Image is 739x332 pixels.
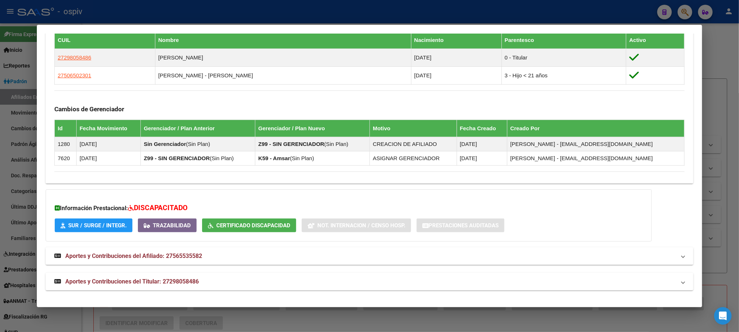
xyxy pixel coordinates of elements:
span: Aportes y Contribuciones del Titular: 27298058486 [65,278,199,285]
span: Prestaciones Auditadas [429,223,499,229]
span: 27298058486 [58,54,91,61]
th: Id [55,120,77,137]
strong: K59 - Amsar [258,155,290,161]
th: CUIL [55,31,155,49]
th: Creado Por [507,120,685,137]
td: [DATE] [457,137,507,151]
th: Nombre [155,31,411,49]
span: Sin Plan [212,155,232,161]
span: Aportes y Contribuciones del Afiliado: 27565535582 [65,252,202,259]
span: SUR / SURGE / INTEGR. [68,223,127,229]
h3: Cambios de Gerenciador [54,105,684,113]
th: Activo [626,31,684,49]
span: Sin Plan [188,141,208,147]
td: ( ) [255,151,370,165]
td: CREACION DE AFILIADO [370,137,457,151]
strong: Z99 - SIN GERENCIADOR [144,155,210,161]
th: Fecha Movimiento [77,120,141,137]
span: Sin Plan [326,141,347,147]
strong: Sin Gerenciador [144,141,186,147]
th: Gerenciador / Plan Anterior [141,120,255,137]
span: Trazabilidad [153,223,191,229]
button: Trazabilidad [138,219,197,232]
span: 27506502301 [58,72,91,78]
td: [PERSON_NAME] [155,49,411,66]
td: [DATE] [457,151,507,165]
span: Not. Internacion / Censo Hosp. [317,223,405,229]
button: Certificado Discapacidad [202,219,296,232]
span: Certificado Discapacidad [216,223,290,229]
th: Gerenciador / Plan Nuevo [255,120,370,137]
span: Sin Plan [292,155,312,161]
td: [PERSON_NAME] - [PERSON_NAME] [155,66,411,84]
th: Motivo [370,120,457,137]
td: 3 - Hijo < 21 años [502,66,626,84]
td: [DATE] [77,137,141,151]
td: 7620 [55,151,77,165]
td: ASIGNAR GERENCIADOR [370,151,457,165]
button: Prestaciones Auditadas [417,219,504,232]
th: Fecha Creado [457,120,507,137]
td: ( ) [255,137,370,151]
mat-expansion-panel-header: Aportes y Contribuciones del Titular: 27298058486 [46,273,693,290]
td: [DATE] [411,49,502,66]
strong: Z99 - SIN GERENCIADOR [258,141,324,147]
td: [DATE] [77,151,141,165]
td: ( ) [141,137,255,151]
td: [PERSON_NAME] - [EMAIL_ADDRESS][DOMAIN_NAME] [507,151,685,165]
td: 1280 [55,137,77,151]
button: Not. Internacion / Censo Hosp. [302,219,411,232]
th: Nacimiento [411,31,502,49]
span: DISCAPACITADO [134,204,187,212]
td: [DATE] [411,66,502,84]
div: Open Intercom Messenger [714,307,732,325]
h3: Información Prestacional: [55,203,643,213]
td: [PERSON_NAME] - [EMAIL_ADDRESS][DOMAIN_NAME] [507,137,685,151]
button: SUR / SURGE / INTEGR. [55,219,132,232]
th: Parentesco [502,31,626,49]
td: 0 - Titular [502,49,626,66]
td: ( ) [141,151,255,165]
mat-expansion-panel-header: Aportes y Contribuciones del Afiliado: 27565535582 [46,247,693,265]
